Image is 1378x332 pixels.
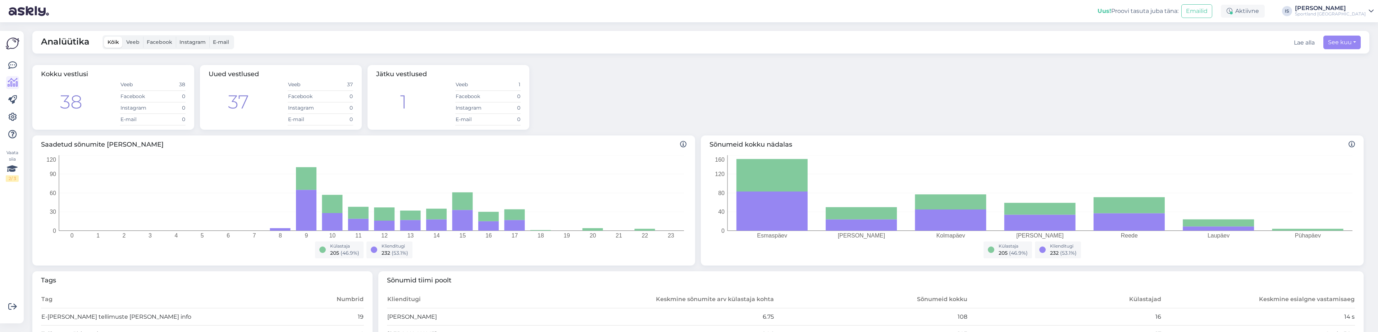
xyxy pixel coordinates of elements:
td: 0 [488,102,521,114]
th: Külastajad [968,291,1162,308]
th: Keskmine esialgne vastamisaeg [1162,291,1355,308]
span: Uued vestlused [209,70,259,78]
img: Askly Logo [6,37,19,50]
td: 0 [320,114,353,125]
th: Numbrid [283,291,364,308]
td: Facebook [120,91,153,102]
tspan: 22 [642,232,648,239]
tspan: 6 [227,232,230,239]
td: Veeb [455,79,488,91]
td: 0 [488,91,521,102]
tspan: 0 [70,232,74,239]
div: Külastaja [999,243,1028,249]
td: E-mail [120,114,153,125]
td: E-[PERSON_NAME] tellimuste [PERSON_NAME] info [41,308,283,326]
tspan: Esmaspäev [757,232,787,239]
div: Aktiivne [1221,5,1265,18]
td: Instagram [455,102,488,114]
span: Tags [41,276,364,285]
tspan: 3 [149,232,152,239]
tspan: 9 [305,232,308,239]
tspan: 15 [460,232,466,239]
button: Lae alla [1294,38,1315,47]
span: ( 53.1 %) [392,250,408,256]
th: Keskmine sõnumite arv külastaja kohta [580,291,774,308]
td: 16 [968,308,1162,326]
tspan: 2 [123,232,126,239]
td: 38 [153,79,186,91]
tspan: Laupäev [1208,232,1229,239]
tspan: 7 [253,232,256,239]
td: 19 [283,308,364,326]
tspan: 8 [279,232,282,239]
div: IS [1282,6,1292,16]
button: Emailid [1181,4,1212,18]
tspan: 120 [715,171,725,177]
td: 0 [153,114,186,125]
span: Sõnumeid kokku nädalas [709,140,1355,149]
span: ( 46.9 %) [1009,250,1028,256]
tspan: Pühapäev [1295,232,1321,239]
td: Facebook [455,91,488,102]
tspan: 21 [616,232,622,239]
td: Instagram [120,102,153,114]
tspan: [PERSON_NAME] [838,232,885,239]
td: 0 [153,102,186,114]
td: [PERSON_NAME] [387,308,581,326]
div: Proovi tasuta juba täna: [1098,7,1178,15]
span: Kokku vestlusi [41,70,88,78]
tspan: 23 [668,232,674,239]
tspan: 30 [50,209,56,215]
span: Facebook [147,39,172,45]
td: 0 [320,91,353,102]
th: Klienditugi [387,291,581,308]
span: Jätku vestlused [376,70,427,78]
tspan: 19 [563,232,570,239]
td: Instagram [288,102,320,114]
span: 205 [330,250,339,256]
td: 37 [320,79,353,91]
tspan: 20 [590,232,596,239]
span: ( 46.9 %) [341,250,359,256]
tspan: 4 [174,232,178,239]
button: See kuu [1323,36,1361,49]
tspan: 12 [381,232,388,239]
tspan: 16 [485,232,492,239]
span: 205 [999,250,1008,256]
td: 108 [774,308,968,326]
div: Klienditugi [382,243,408,249]
tspan: 11 [355,232,362,239]
div: 37 [228,88,249,116]
div: 2 / 3 [6,175,19,182]
td: 1 [488,79,521,91]
a: [PERSON_NAME]Sportland [GEOGRAPHIC_DATA] [1295,5,1374,17]
tspan: [PERSON_NAME] [1016,232,1064,239]
span: ( 53.1 %) [1060,250,1077,256]
tspan: 160 [715,156,725,162]
td: E-mail [288,114,320,125]
tspan: 60 [50,190,56,196]
tspan: 120 [46,156,56,162]
span: Veeb [126,39,140,45]
tspan: 14 [433,232,440,239]
div: Vaata siia [6,149,19,182]
td: 0 [320,102,353,114]
div: Sportland [GEOGRAPHIC_DATA] [1295,11,1366,17]
tspan: Kolmapäev [936,232,965,239]
tspan: 0 [721,227,725,234]
tspan: 18 [538,232,544,239]
span: Kõik [108,39,119,45]
tspan: 5 [201,232,204,239]
td: E-mail [455,114,488,125]
span: Sõnumid tiimi poolt [387,276,1355,285]
tspan: 10 [329,232,336,239]
tspan: 1 [96,232,100,239]
span: Analüütika [41,35,90,49]
span: E-mail [213,39,229,45]
b: Uus! [1098,8,1111,14]
td: 0 [153,91,186,102]
td: 0 [488,114,521,125]
tspan: 40 [718,209,725,215]
tspan: Reede [1121,232,1138,239]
